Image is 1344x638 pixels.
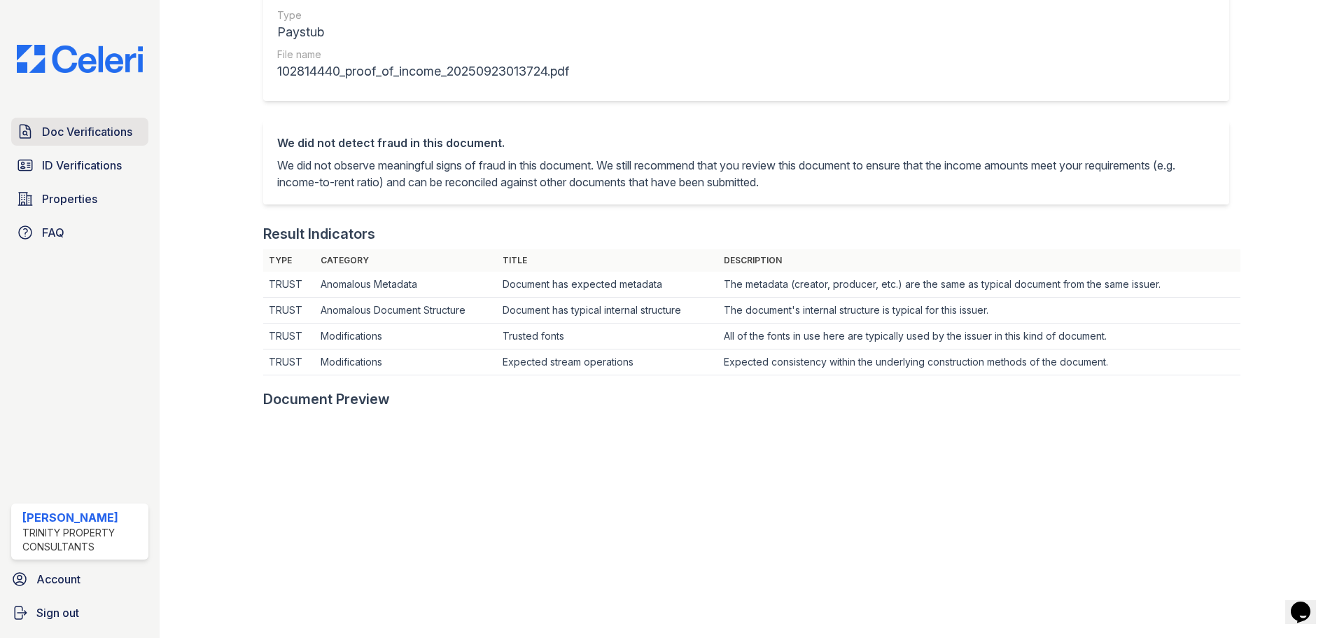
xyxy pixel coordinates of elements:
img: CE_Logo_Blue-a8612792a0a2168367f1c8372b55b34899dd931a85d93a1a3d3e32e68fde9ad4.png [6,45,154,73]
th: Description [718,249,1240,272]
span: FAQ [42,224,64,241]
td: Trusted fonts [497,324,718,349]
div: Trinity Property Consultants [22,526,143,554]
td: Modifications [315,324,497,349]
a: ID Verifications [11,151,148,179]
td: All of the fonts in use here are typically used by the issuer in this kind of document. [718,324,1240,349]
td: Document has typical internal structure [497,298,718,324]
td: Expected consistency within the underlying construction methods of the document. [718,349,1240,375]
span: ID Verifications [42,157,122,174]
div: Result Indicators [263,224,375,244]
a: Sign out [6,599,154,627]
td: The metadata (creator, producer, etc.) are the same as typical document from the same issuer. [718,272,1240,298]
span: Properties [42,190,97,207]
a: FAQ [11,219,148,247]
span: Doc Verifications [42,123,132,140]
span: Account [36,571,80,588]
div: Document Preview [263,389,390,409]
td: Document has expected metadata [497,272,718,298]
p: We did not observe meaningful signs of fraud in this document. We still recommend that you review... [277,157,1215,190]
th: Type [263,249,316,272]
span: Sign out [36,604,79,621]
div: We did not detect fraud in this document. [277,134,1215,151]
th: Category [315,249,497,272]
td: TRUST [263,298,316,324]
a: Account [6,565,154,593]
div: [PERSON_NAME] [22,509,143,526]
td: The document's internal structure is typical for this issuer. [718,298,1240,324]
a: Doc Verifications [11,118,148,146]
th: Title [497,249,718,272]
div: Paystub [277,22,569,42]
div: File name [277,48,569,62]
td: TRUST [263,272,316,298]
td: Anomalous Metadata [315,272,497,298]
div: 102814440_proof_of_income_20250923013724.pdf [277,62,569,81]
td: Expected stream operations [497,349,718,375]
iframe: chat widget [1285,582,1330,624]
div: Type [277,8,569,22]
td: Anomalous Document Structure [315,298,497,324]
td: TRUST [263,349,316,375]
a: Properties [11,185,148,213]
td: Modifications [315,349,497,375]
td: TRUST [263,324,316,349]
